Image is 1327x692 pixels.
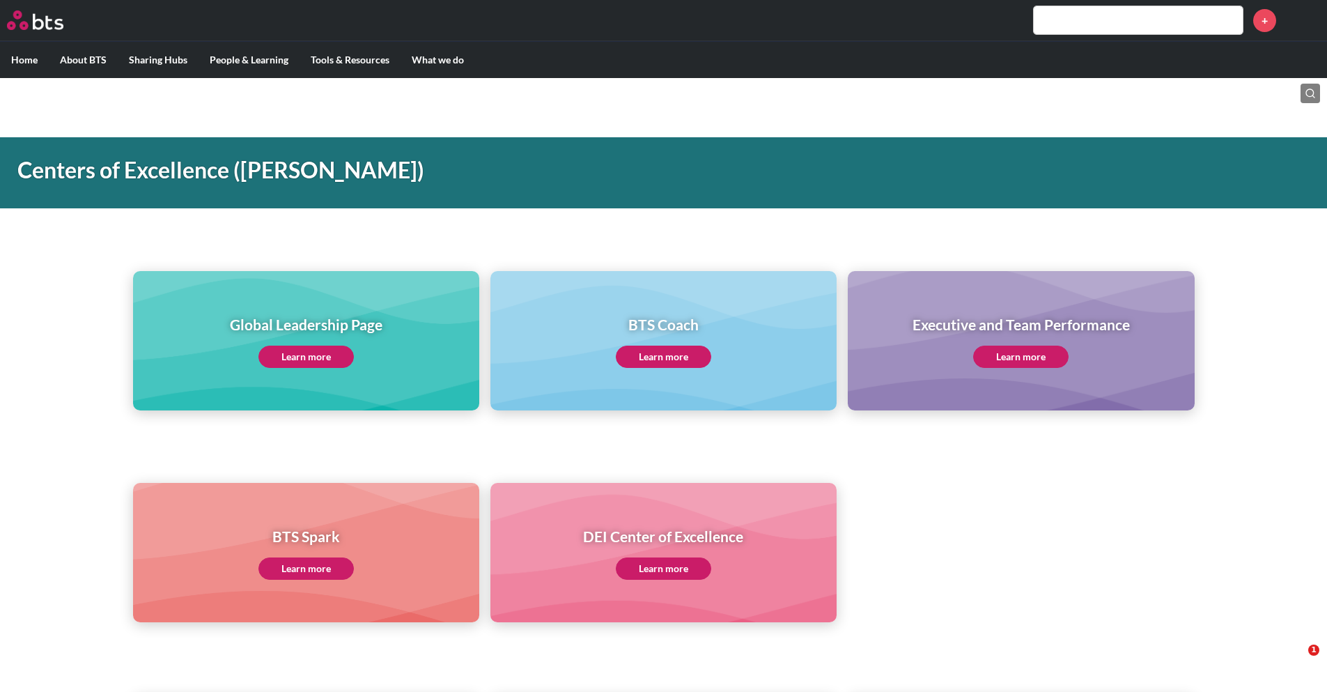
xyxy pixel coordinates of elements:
[1308,645,1319,656] span: 1
[616,558,711,580] a: Learn more
[300,42,401,78] label: Tools & Resources
[1287,3,1320,37] a: Profile
[118,42,199,78] label: Sharing Hubs
[230,314,382,335] h1: Global Leadership Page
[616,314,711,335] h1: BTS Coach
[49,42,118,78] label: About BTS
[913,314,1130,335] h1: Executive and Team Performance
[17,155,922,186] h1: Centers of Excellence ([PERSON_NAME])
[401,42,475,78] label: What we do
[7,10,89,30] a: Go home
[258,526,354,546] h1: BTS Spark
[1280,645,1313,678] iframe: Intercom live chat
[616,346,711,368] a: Learn more
[7,10,63,30] img: BTS Logo
[973,346,1069,368] a: Learn more
[583,526,743,546] h1: DEI Center of Excellence
[258,558,354,580] a: Learn more
[258,346,354,368] a: Learn more
[199,42,300,78] label: People & Learning
[1253,9,1276,32] a: +
[1287,3,1320,37] img: Stephanie Reynolds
